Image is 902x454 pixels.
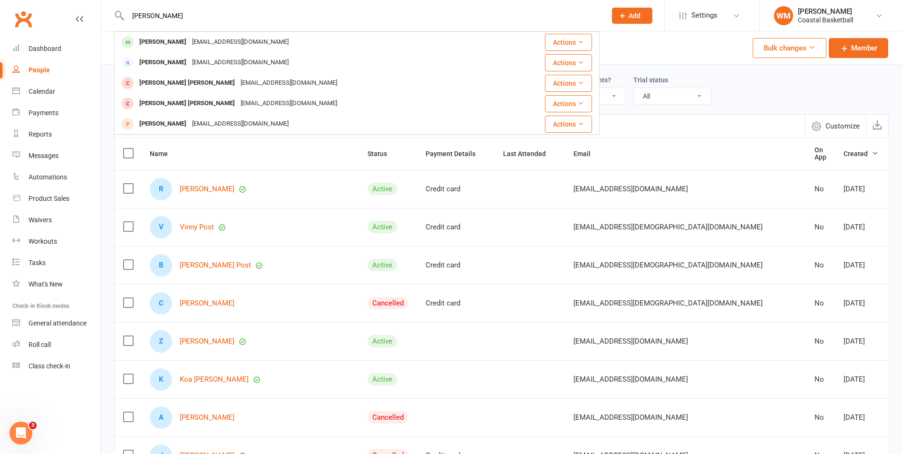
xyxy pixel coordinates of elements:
[573,180,688,198] span: [EMAIL_ADDRESS][DOMAIN_NAME]
[12,81,100,102] a: Calendar
[368,150,398,158] span: Status
[180,337,234,345] a: [PERSON_NAME]
[12,334,100,355] a: Roll call
[136,97,238,110] div: [PERSON_NAME] [PERSON_NAME]
[573,218,763,236] span: [EMAIL_ADDRESS][DEMOGRAPHIC_DATA][DOMAIN_NAME]
[368,411,408,424] div: Cancelled
[12,209,100,231] a: Waivers
[573,370,688,388] span: [EMAIL_ADDRESS][DOMAIN_NAME]
[12,145,100,167] a: Messages
[29,195,69,202] div: Product Sales
[29,45,61,52] div: Dashboard
[29,216,52,224] div: Waivers
[125,9,600,22] input: Search...
[12,274,100,295] a: What's New
[612,8,652,24] button: Add
[136,56,189,69] div: [PERSON_NAME]
[12,188,100,209] a: Product Sales
[844,150,878,158] span: Created
[774,6,793,25] div: WM
[150,406,172,429] div: Andrew
[12,102,100,124] a: Payments
[829,38,888,58] a: Member
[844,148,878,159] button: Created
[150,292,172,315] div: Chantel
[545,54,592,71] button: Actions
[29,362,70,370] div: Class check-in
[180,185,234,193] a: [PERSON_NAME]
[29,422,37,429] span: 3
[180,299,234,307] a: [PERSON_NAME]
[150,216,172,238] div: Vinny
[150,368,172,391] div: Koa
[815,185,826,193] div: No
[12,167,100,188] a: Automations
[503,148,556,159] button: Last Attended
[150,330,172,353] div: Zeb
[150,148,178,159] button: Name
[815,414,826,422] div: No
[573,408,688,426] span: [EMAIL_ADDRESS][DOMAIN_NAME]
[629,12,640,20] span: Add
[136,35,189,49] div: [PERSON_NAME]
[844,185,878,193] div: [DATE]
[805,115,866,138] button: Customize
[29,152,58,159] div: Messages
[368,335,397,347] div: Active
[29,130,52,138] div: Reports
[844,261,878,269] div: [DATE]
[815,375,826,384] div: No
[545,95,592,112] button: Actions
[29,237,57,245] div: Workouts
[545,116,592,133] button: Actions
[238,76,340,90] div: [EMAIL_ADDRESS][DOMAIN_NAME]
[844,337,878,345] div: [DATE]
[29,341,51,348] div: Roll call
[150,150,178,158] span: Name
[12,355,100,377] a: Class kiosk mode
[815,299,826,307] div: No
[573,332,688,350] span: [EMAIL_ADDRESS][DOMAIN_NAME]
[798,7,853,16] div: [PERSON_NAME]
[633,76,668,84] label: Trial status
[573,294,763,312] span: [EMAIL_ADDRESS][DEMOGRAPHIC_DATA][DOMAIN_NAME]
[180,223,214,231] a: Vinny Post
[806,138,835,170] th: On App
[844,375,878,384] div: [DATE]
[545,34,592,51] button: Actions
[368,259,397,271] div: Active
[426,261,486,269] div: Credit card
[368,297,408,309] div: Cancelled
[180,414,234,422] a: [PERSON_NAME]
[12,59,100,81] a: People
[189,56,291,69] div: [EMAIL_ADDRESS][DOMAIN_NAME]
[844,223,878,231] div: [DATE]
[851,42,877,54] span: Member
[368,148,398,159] button: Status
[150,254,172,276] div: Brock
[29,319,87,327] div: General attendance
[368,221,397,233] div: Active
[815,261,826,269] div: No
[29,88,55,95] div: Calendar
[573,148,601,159] button: Email
[426,223,486,231] div: Credit card
[29,280,63,288] div: What's New
[426,185,486,193] div: Credit card
[10,422,32,444] iframe: Intercom live chat
[368,183,397,195] div: Active
[12,231,100,252] a: Workouts
[573,150,601,158] span: Email
[150,178,172,200] div: Riley
[368,373,397,385] div: Active
[180,375,249,384] a: Koa [PERSON_NAME]
[426,148,486,159] button: Payment Details
[753,38,826,58] button: Bulk changes
[815,223,826,231] div: No
[691,5,718,26] span: Settings
[825,120,860,132] span: Customize
[798,16,853,24] div: Coastal Basketball
[12,313,100,334] a: General attendance kiosk mode
[29,66,50,74] div: People
[844,414,878,422] div: [DATE]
